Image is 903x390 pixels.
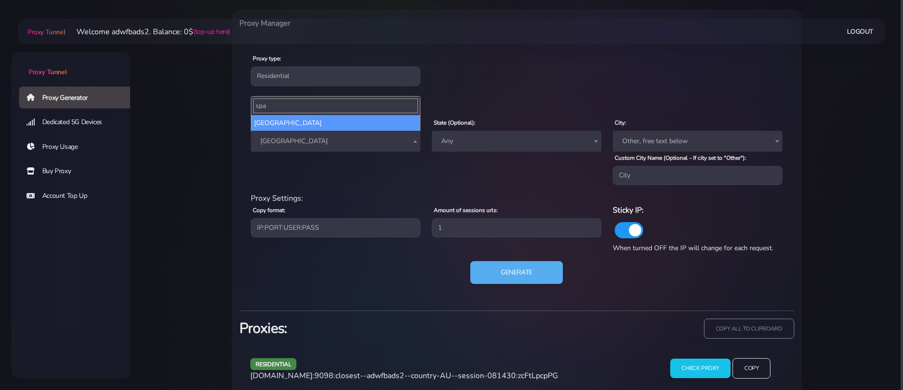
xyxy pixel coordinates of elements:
[615,154,746,162] label: Custom City Name (Optional - If city set to "Other"):
[615,118,626,127] label: City:
[65,26,230,38] li: Welcome adwfbads2. Balance: 0$
[19,160,138,182] a: Buy Proxy
[613,131,782,152] span: Other, free text below
[28,28,65,37] span: Proxy Tunnel
[250,370,558,381] span: [DOMAIN_NAME]:9098:closest--adwfbads2--country-AU--session-081430:zcFtLpcpPG
[193,27,230,37] a: (top-up here)
[26,24,65,39] a: Proxy Tunnel
[251,115,420,131] li: [GEOGRAPHIC_DATA]
[251,131,420,152] span: Australia
[613,166,782,185] input: City
[704,319,794,339] input: copy all to clipboard
[470,261,563,284] button: Generate
[239,319,511,338] h3: Proxies:
[670,359,731,378] input: Check Proxy
[253,54,281,63] label: Proxy type:
[432,131,601,152] span: Any
[19,111,138,133] a: Dedicated 5G Devices
[253,98,418,113] input: Search
[19,87,138,108] a: Proxy Generator
[245,105,789,117] div: Location:
[847,23,874,40] a: Logout
[19,136,138,158] a: Proxy Usage
[434,118,475,127] label: State (Optional):
[257,135,415,148] span: Australia
[732,358,770,379] input: Copy
[613,244,773,253] span: When turned OFF the IP will change for each request.
[613,204,782,216] h6: Sticky IP:
[434,206,498,214] label: Amount of sessions urls:
[19,185,138,207] a: Account Top Up
[253,206,285,214] label: Copy format:
[437,135,596,148] span: Any
[250,358,297,370] span: residential
[29,68,67,77] span: Proxy Tunnel
[618,135,777,148] span: Other, free text below
[763,234,891,378] iframe: Webchat Widget
[245,193,789,204] div: Proxy Settings:
[11,52,130,77] a: Proxy Tunnel
[239,17,558,29] h6: Proxy Manager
